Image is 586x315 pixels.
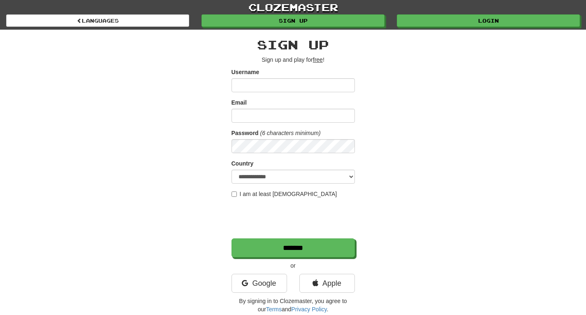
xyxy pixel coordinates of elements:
a: Sign up [202,14,384,27]
em: (6 characters minimum) [260,130,321,136]
p: Sign up and play for ! [232,56,355,64]
a: Login [397,14,580,27]
input: I am at least [DEMOGRAPHIC_DATA] [232,191,237,197]
label: Email [232,98,247,107]
label: Country [232,159,254,168]
p: or [232,261,355,270]
a: Languages [6,14,189,27]
a: Terms [266,306,282,313]
iframe: reCAPTCHA [232,202,357,234]
u: free [313,56,323,63]
label: I am at least [DEMOGRAPHIC_DATA] [232,190,337,198]
a: Apple [299,274,355,293]
h2: Sign up [232,38,355,51]
label: Password [232,129,259,137]
label: Username [232,68,259,76]
a: Privacy Policy [291,306,327,313]
p: By signing in to Clozemaster, you agree to our and . [232,297,355,313]
a: Google [232,274,287,293]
